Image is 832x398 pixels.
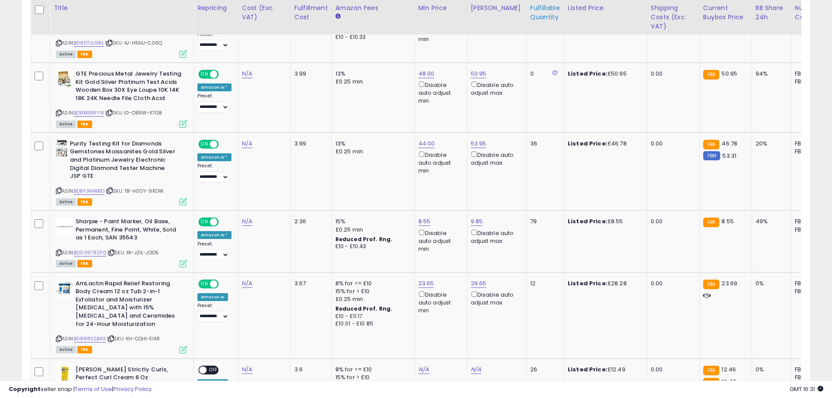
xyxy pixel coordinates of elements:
[703,151,720,160] small: FBM
[568,140,640,148] div: £46.78
[217,280,231,287] span: OFF
[56,218,187,266] div: ASIN:
[54,3,190,13] div: Title
[335,148,408,156] div: £0.25 min
[294,366,325,374] div: 3.6
[199,280,210,287] span: ON
[530,140,557,148] div: 36
[77,198,92,206] span: FBA
[568,3,643,13] div: Listed Price
[335,313,408,320] div: £10 - £11.17
[651,280,693,287] div: 0.00
[418,69,435,78] a: 48.00
[113,385,152,393] a: Privacy Policy
[471,279,487,288] a: 29.65
[56,260,76,267] span: All listings currently available for purchase on Amazon
[197,303,231,322] div: Preset:
[294,218,325,225] div: 2.36
[795,70,824,78] div: FBA: 0
[471,217,483,226] a: 9.85
[335,70,408,78] div: 13%
[105,39,162,46] span: | SKU: 4J-H5MJ-C06Q
[56,51,76,58] span: All listings currently available for purchase on Amazon
[335,305,393,312] b: Reduced Prof. Rng.
[790,385,823,393] span: 2025-10-8 16:31 GMT
[242,217,252,226] a: N/A
[335,287,408,295] div: 15% for > £10
[242,365,252,374] a: N/A
[56,198,76,206] span: All listings currently available for purchase on Amazon
[74,109,104,117] a: B0BXK5RFY8
[418,217,431,226] a: 8.55
[651,218,693,225] div: 0.00
[76,218,182,244] b: Sharpie - Paint Marker, Oil Base, Permanent, Fine Point, White, Sold as 1 Each, SAN 35543
[530,70,557,78] div: 0
[294,3,328,22] div: Fulfillment Cost
[197,163,231,183] div: Preset:
[77,346,92,353] span: FBA
[74,187,104,195] a: B0BY3N4KBD
[107,249,159,256] span: | SKU: XK-JZIL-JOO5
[335,13,341,21] small: Amazon Fees.
[294,140,325,148] div: 3.99
[756,3,787,22] div: BB Share 24h.
[335,320,408,328] div: £10.01 - £10.85
[197,83,231,91] div: Amazon AI *
[756,140,784,148] div: 20%
[76,70,182,104] b: GTE Precious Metal Jewelry Testing Kit Gold Silver Platinum Test Acids Wooden Box 30X Eye Loupe 1...
[418,290,460,315] div: Disable auto adjust min
[294,70,325,78] div: 3.99
[795,280,824,287] div: FBA: 4
[56,346,76,353] span: All listings currently available for purchase on Amazon
[703,140,719,149] small: FBA
[651,140,693,148] div: 0.00
[418,139,435,148] a: 44.00
[795,140,824,148] div: FBA: 0
[568,366,640,374] div: £12.49
[335,78,408,86] div: £0.25 min
[795,366,824,374] div: FBA: 5
[76,280,182,330] b: AmLactin Rapid Relief Restoring Body Cream 12 oz Tub 2-in-1 Exfoliator and Moisturizer [MEDICAL_D...
[294,280,325,287] div: 3.67
[335,243,408,250] div: £10 - £10.43
[197,31,231,51] div: Preset:
[56,8,187,57] div: ASIN:
[56,140,187,204] div: ASIN:
[335,3,411,13] div: Amazon Fees
[76,366,182,384] b: [PERSON_NAME] Strictly Curls, Perfect Curl Cream 6 Oz
[651,3,696,31] div: Shipping Costs (Exc. VAT)
[199,71,210,78] span: ON
[703,280,719,289] small: FBA
[217,71,231,78] span: OFF
[568,280,640,287] div: £28.28
[217,140,231,148] span: OFF
[74,249,106,256] a: B0039782FQ
[471,3,523,13] div: [PERSON_NAME]
[795,287,824,295] div: FBM: 4
[197,293,228,301] div: Amazon AI
[568,139,608,148] b: Listed Price:
[207,366,221,374] span: OFF
[56,70,187,127] div: ASIN:
[335,295,408,303] div: £0.25 min
[722,69,737,78] span: 50.95
[107,335,160,342] span: | SKU: KH-CQHI-E1AR
[77,260,92,267] span: FBA
[9,385,41,393] strong: Copyright
[530,366,557,374] div: 26
[756,70,784,78] div: 94%
[471,80,520,97] div: Disable auto adjust max
[756,218,784,225] div: 49%
[74,39,104,47] a: B09D7JLG8L
[568,217,608,225] b: Listed Price:
[651,70,693,78] div: 0.00
[471,139,487,148] a: 53.95
[335,34,408,41] div: £10 - £10.33
[722,365,736,374] span: 12.46
[756,366,784,374] div: 0%
[197,93,231,113] div: Preset:
[568,218,640,225] div: £8.55
[722,217,734,225] span: 8.55
[74,335,106,343] a: B08R8SSB4G
[70,140,176,183] b: Purity Testing Kit for Diamonds Gemstones Moissanites Gold Silver and Platinum Jewelry Electronic...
